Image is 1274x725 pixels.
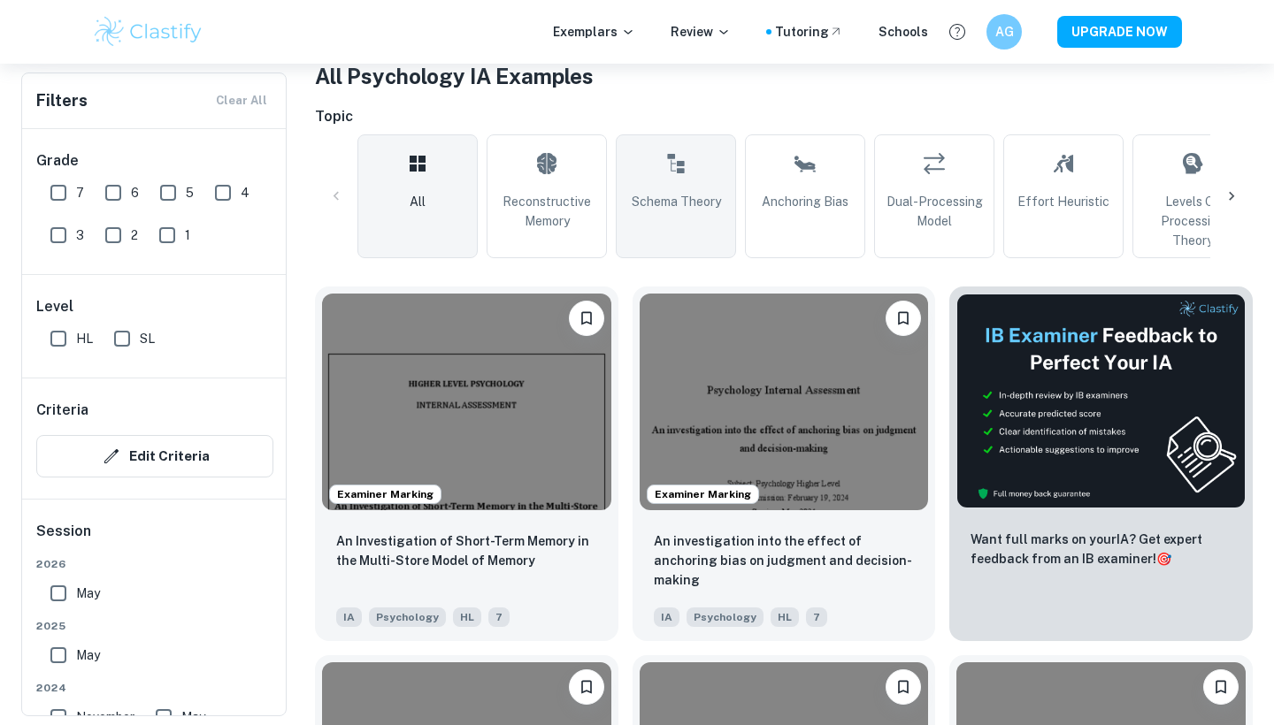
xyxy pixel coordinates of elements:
[654,531,915,590] p: An investigation into the effect of anchoring bias on judgment and decision-making
[956,294,1246,508] img: Thumbnail
[775,22,843,42] a: Tutoring
[1140,192,1245,250] span: Levels of Processing Theory
[762,192,848,211] span: Anchoring Bias
[36,296,273,317] h6: Level
[654,607,679,627] span: IA
[1057,16,1182,48] button: UPGRADE NOW
[986,14,1022,50] button: AG
[569,301,604,336] button: Bookmark
[131,225,138,245] span: 2
[36,88,88,113] h6: Filters
[771,607,799,627] span: HL
[186,183,194,202] span: 5
[648,486,758,502] span: Examiner Marking
[553,22,635,42] p: Exemplars
[942,17,972,47] button: Help and Feedback
[36,680,273,696] span: 2024
[185,225,190,245] span: 1
[315,106,1253,127] h6: Topic
[410,192,426,211] span: All
[36,150,273,172] h6: Grade
[632,192,721,211] span: Schema Theory
[36,435,273,477] button: Edit Criteria
[36,521,273,556] h6: Session
[36,618,273,634] span: 2025
[336,531,597,570] p: An Investigation of Short-Term Memory in the Multi-Store Model of Memory
[36,400,88,421] h6: Criteria
[495,192,599,231] span: Reconstructive Memory
[569,669,604,705] button: Bookmark
[241,183,249,202] span: 4
[76,225,84,245] span: 3
[76,645,100,665] span: May
[76,329,93,348] span: HL
[971,530,1232,569] p: Want full marks on your IA ? Get expert feedback from an IB examiner!
[879,22,928,42] a: Schools
[882,192,986,231] span: Dual-Processing Model
[671,22,731,42] p: Review
[886,301,921,336] button: Bookmark
[92,14,204,50] img: Clastify logo
[488,607,510,627] span: 7
[806,607,827,627] span: 7
[330,486,441,502] span: Examiner Marking
[949,286,1253,641] a: ThumbnailWant full marks on yourIA? Get expert feedback from an IB examiner!
[1017,192,1109,211] span: Effort Heuristic
[1156,552,1171,566] span: 🎯
[76,584,100,603] span: May
[453,607,481,627] span: HL
[886,669,921,705] button: Bookmark
[315,60,1253,92] h1: All Psychology IA Examples
[369,607,446,627] span: Psychology
[1203,669,1239,705] button: Bookmark
[315,286,618,641] a: Examiner MarkingBookmarkAn Investigation of Short-Term Memory in the Multi-Store Model of MemoryI...
[994,22,1015,42] h6: AG
[140,329,155,348] span: SL
[131,183,139,202] span: 6
[687,607,764,627] span: Psychology
[640,294,929,510] img: Psychology IA example thumbnail: An investigation into the effect of anch
[336,607,362,627] span: IA
[322,294,611,510] img: Psychology IA example thumbnail: An Investigation of Short-Term Memory in
[76,183,84,202] span: 7
[36,556,273,572] span: 2026
[633,286,936,641] a: Examiner MarkingBookmarkAn investigation into the effect of anchoring bias on judgment and decisi...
